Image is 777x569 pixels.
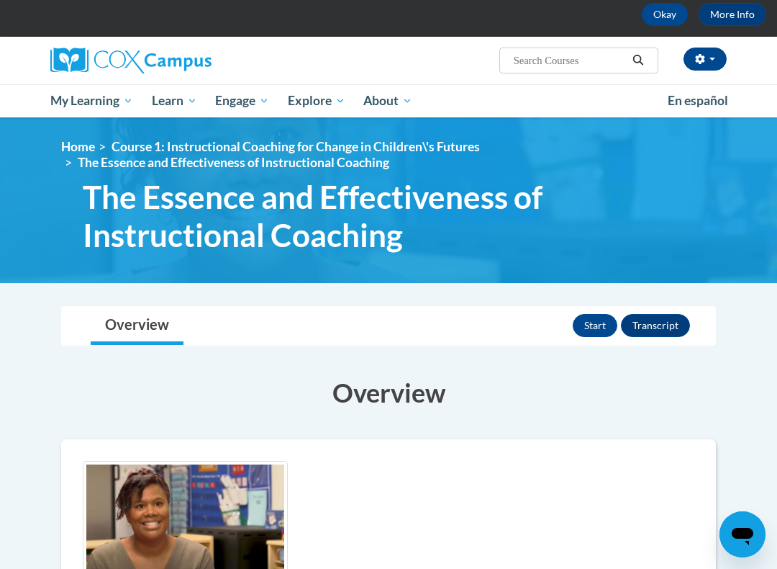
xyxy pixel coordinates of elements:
span: En español [668,93,728,108]
button: Transcript [621,314,690,337]
button: Search [627,52,649,69]
span: Engage [215,92,269,109]
a: My Learning [41,84,142,117]
a: Course 1: Instructional Coaching for Change in Children\'s Futures [112,139,480,154]
button: Okay [642,3,688,26]
a: Learn [142,84,206,117]
div: Main menu [40,84,737,117]
button: Account Settings [683,48,727,71]
a: Overview [91,307,183,345]
a: En español [658,86,737,116]
span: Learn [152,92,197,109]
span: About [363,92,412,109]
a: Home [61,139,95,154]
a: Explore [278,84,355,117]
a: About [355,84,422,117]
span: Explore [288,92,345,109]
h3: Overview [61,375,716,411]
a: More Info [699,3,766,26]
span: The Essence and Effectiveness of Instructional Coaching [78,155,389,170]
a: Cox Campus [50,48,261,73]
button: Start [573,314,617,337]
a: Engage [206,84,278,117]
iframe: Button to launch messaging window [719,511,765,557]
span: My Learning [50,92,133,109]
img: Cox Campus [50,48,212,73]
span: The Essence and Effectiveness of Instructional Coaching [83,178,568,254]
input: Search Courses [512,52,627,69]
